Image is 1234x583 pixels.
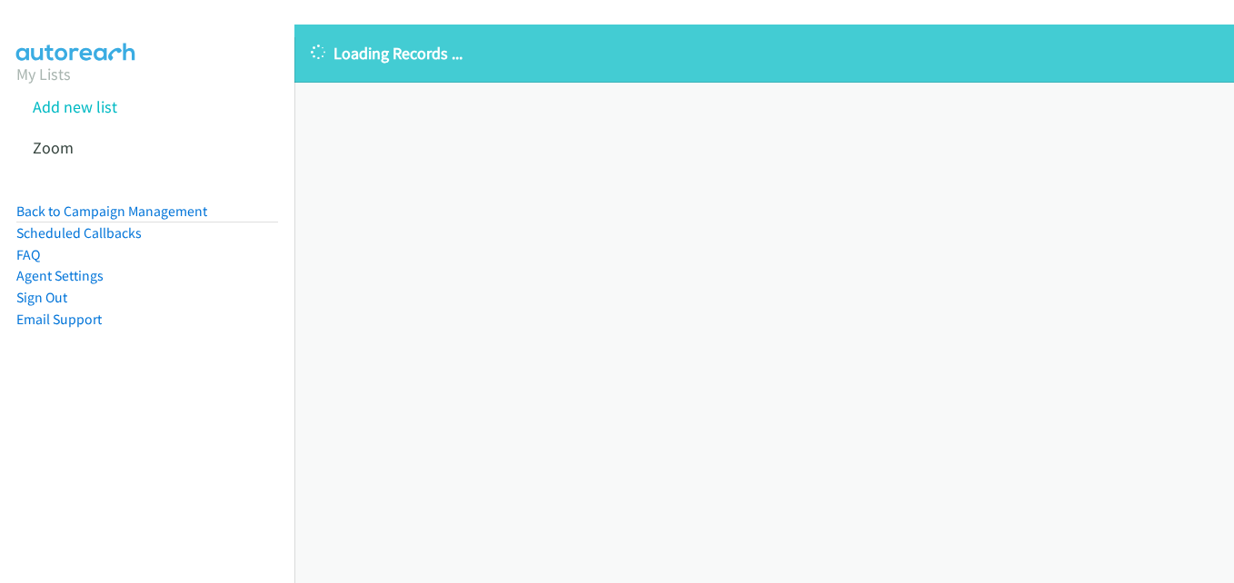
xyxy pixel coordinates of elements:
a: Back to Campaign Management [16,203,207,220]
a: Email Support [16,311,102,328]
a: Add new list [33,96,117,117]
a: Agent Settings [16,267,104,284]
a: Sign Out [16,289,67,306]
p: Loading Records ... [311,41,1218,65]
a: My Lists [16,64,71,84]
a: Zoom [33,137,74,158]
a: Scheduled Callbacks [16,224,142,242]
a: FAQ [16,246,40,263]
